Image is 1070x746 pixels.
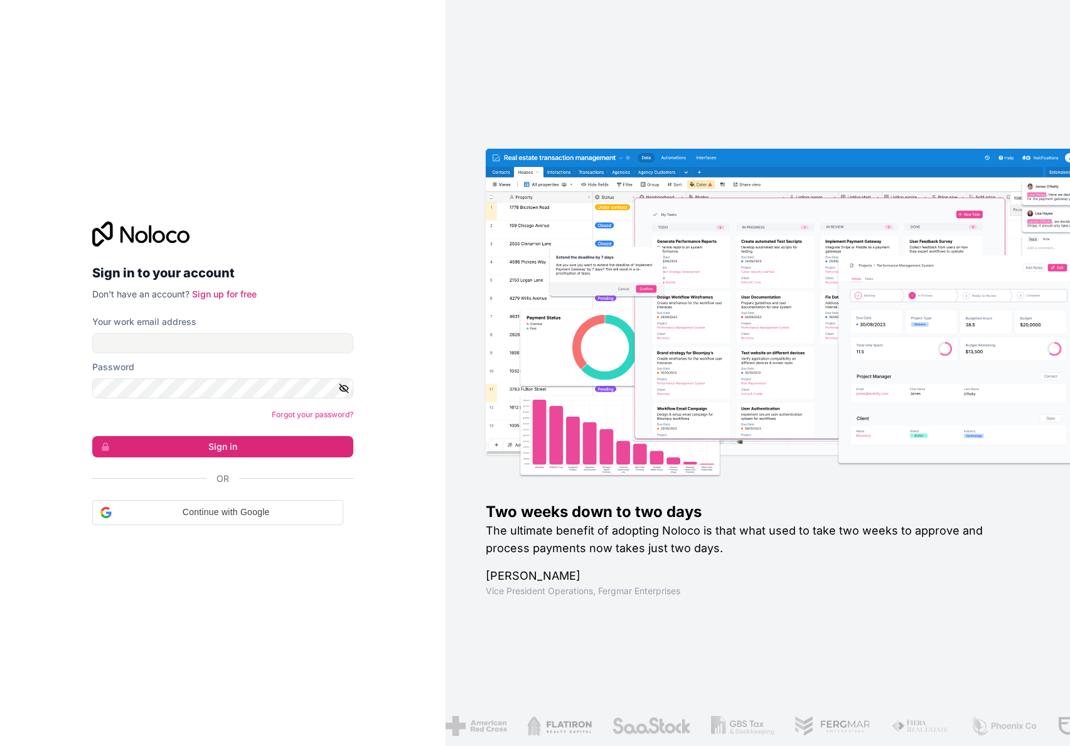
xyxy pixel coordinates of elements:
[117,506,335,519] span: Continue with Google
[486,585,1030,597] h1: Vice President Operations , Fergmar Enterprises
[486,522,1030,557] h2: The ultimate benefit of adopting Noloco is that what used to take two weeks to approve and proces...
[706,716,770,736] img: /assets/gbstax-C-GtDUiK.png
[92,316,196,328] label: Your work email address
[965,716,1033,736] img: /assets/phoenix-BREaitsQ.png
[790,716,867,736] img: /assets/fergmar-CudnrXN5.png
[522,716,587,736] img: /assets/flatiron-C8eUkumj.png
[607,716,687,736] img: /assets/saastock-C6Zbiodz.png
[92,361,134,373] label: Password
[92,289,190,299] span: Don't have an account?
[192,289,257,299] a: Sign up for free
[92,436,353,457] button: Sign in
[441,716,502,736] img: /assets/american-red-cross-BAupjrZR.png
[486,502,1030,522] h1: Two weeks down to two days
[92,262,353,284] h2: Sign in to your account
[92,333,353,353] input: Email address
[486,567,1030,585] h1: [PERSON_NAME]
[92,500,343,525] div: Continue with Google
[92,378,353,398] input: Password
[886,716,945,736] img: /assets/fiera-fwj2N5v4.png
[272,410,353,419] a: Forgot your password?
[217,472,229,485] span: Or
